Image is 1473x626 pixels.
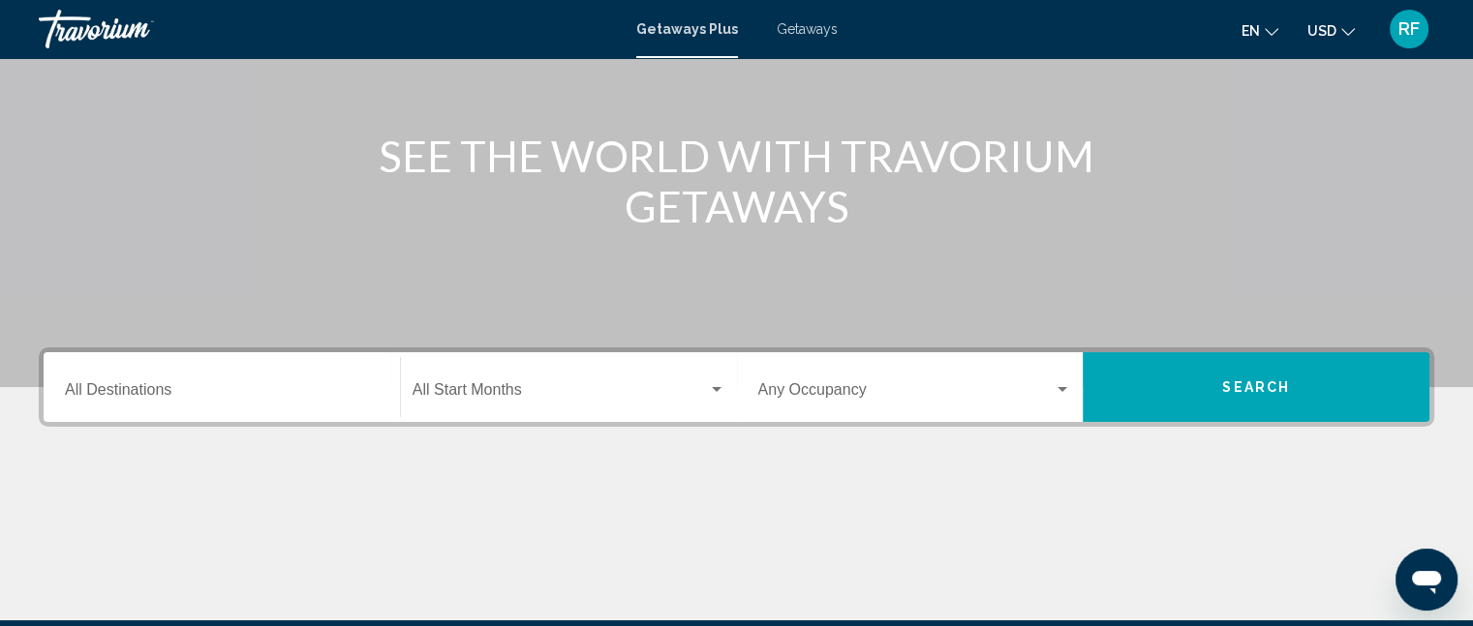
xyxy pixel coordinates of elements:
iframe: Button to launch messaging window [1396,549,1458,611]
span: RF [1398,19,1420,39]
span: en [1242,23,1260,39]
button: Change currency [1307,16,1355,45]
button: Change language [1242,16,1278,45]
span: USD [1307,23,1336,39]
div: Search widget [44,352,1429,422]
span: Search [1222,380,1290,396]
h1: SEE THE WORLD WITH TRAVORIUM GETAWAYS [374,131,1100,231]
a: Getaways [777,21,838,37]
a: Getaways Plus [636,21,738,37]
button: User Menu [1384,9,1434,49]
a: Travorium [39,10,617,48]
button: Search [1083,352,1429,422]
